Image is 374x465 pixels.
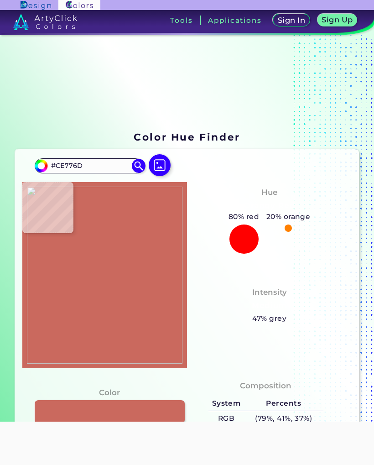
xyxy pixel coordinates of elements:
[208,17,261,24] h3: Applications
[208,411,244,426] h5: RGB
[134,130,240,144] h1: Color Hue Finder
[319,15,355,26] a: Sign Up
[208,396,244,411] h5: System
[279,17,304,24] h5: Sign In
[132,159,145,172] img: icon search
[170,17,192,24] h3: Tools
[263,211,314,223] h5: 20% orange
[240,379,291,392] h4: Composition
[27,187,182,364] img: 4cc11647-31f3-4741-b65d-aca36b120b31
[21,1,51,10] img: ArtyClick Design logo
[21,422,353,463] iframe: Advertisement
[225,211,263,223] h5: 80% red
[244,411,323,426] h5: (79%, 41%, 37%)
[248,300,291,311] h3: Medium
[99,386,120,399] h4: Color
[323,16,352,23] h5: Sign Up
[261,186,277,199] h4: Hue
[244,396,323,411] h5: Percents
[252,313,286,324] h5: 47% grey
[275,15,308,26] a: Sign In
[47,160,132,172] input: type color..
[149,154,171,176] img: icon picture
[13,14,78,30] img: logo_artyclick_colors_white.svg
[252,286,287,299] h4: Intensity
[240,200,299,211] h3: Orangy Red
